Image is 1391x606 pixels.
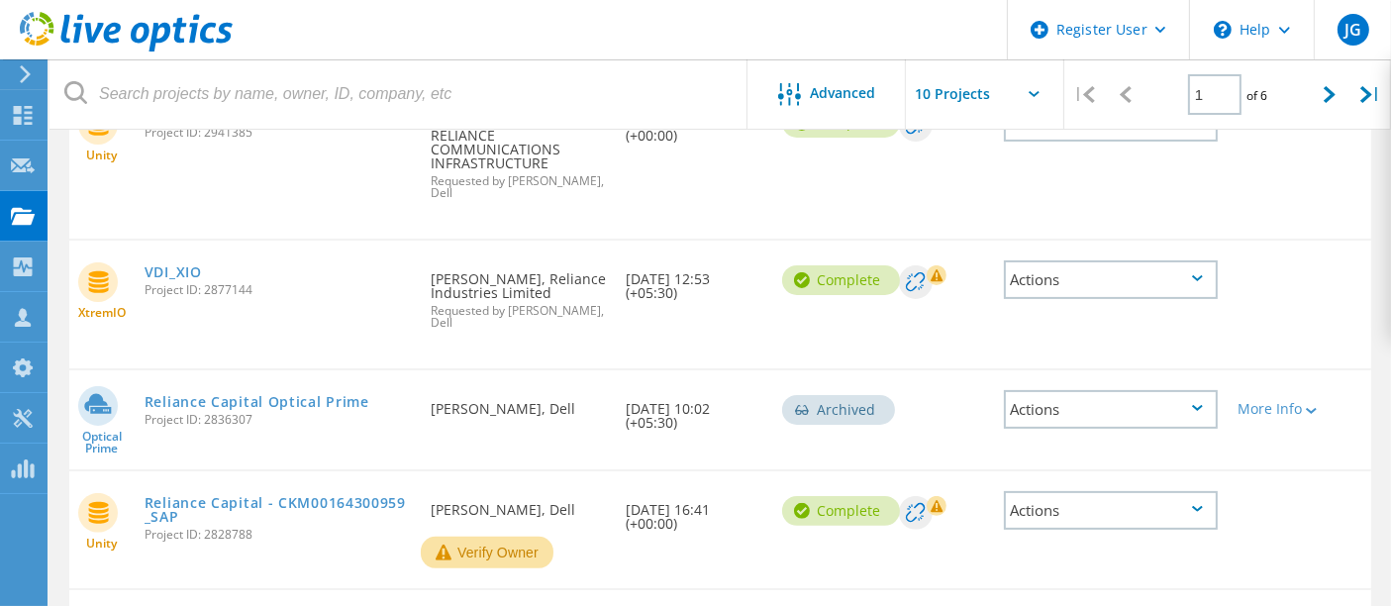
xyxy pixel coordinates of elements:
div: Complete [782,496,900,526]
div: | [1064,59,1105,130]
span: Requested by [PERSON_NAME], Dell [431,175,606,199]
span: XtremIO [78,307,126,319]
a: Reliance Capital Optical Prime [145,395,369,409]
a: VDI_XIO [145,265,202,279]
div: Actions [1004,390,1219,429]
span: Project ID: 2828788 [145,529,411,541]
div: [PERSON_NAME], RELIANCE COMMUNICATIONS INFRASTRUCTURE [421,83,616,219]
div: [PERSON_NAME], Dell [421,370,616,436]
div: [DATE] 12:53 (+05:30) [616,241,772,320]
span: Optical Prime [69,431,135,454]
div: [PERSON_NAME], Reliance Industries Limited [421,241,616,349]
a: Live Optics Dashboard [20,42,233,55]
a: Reliance Capital - CKM00164300959_SAP [145,496,411,524]
span: Requested by [PERSON_NAME], Dell [431,305,606,329]
span: of 6 [1246,87,1267,104]
span: JG [1344,22,1361,38]
div: | [1350,59,1391,130]
div: [DATE] 10:02 (+05:30) [616,370,772,450]
span: Project ID: 2836307 [145,414,411,426]
span: Project ID: 2941385 [145,127,411,139]
svg: \n [1214,21,1232,39]
button: Verify Owner [421,537,553,568]
div: Complete [782,265,900,295]
span: Advanced [811,86,876,100]
div: Actions [1004,260,1219,299]
span: Unity [86,150,117,161]
div: [DATE] 16:41 (+00:00) [616,471,772,551]
div: Archived [782,395,895,425]
input: Search projects by name, owner, ID, company, etc [50,59,748,129]
div: [PERSON_NAME], Dell [421,471,616,537]
div: More Info [1238,402,1322,416]
div: Actions [1004,491,1219,530]
span: Unity [86,538,117,550]
span: Project ID: 2877144 [145,284,411,296]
